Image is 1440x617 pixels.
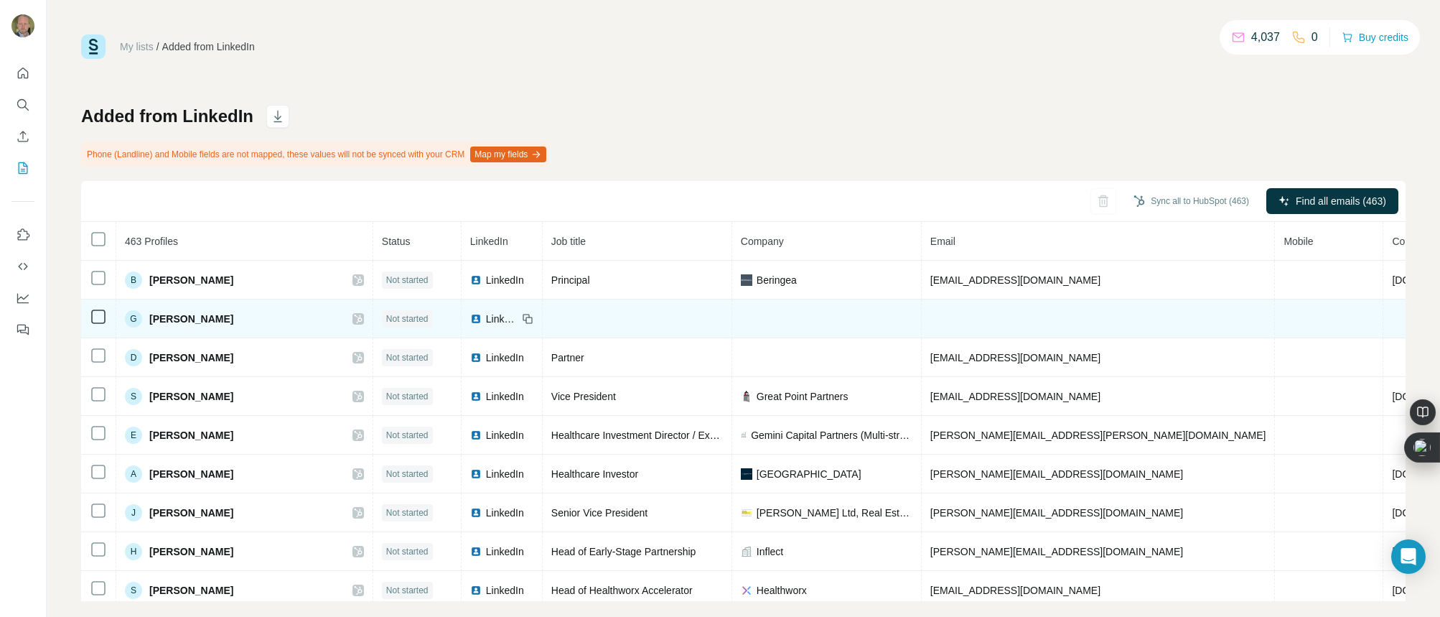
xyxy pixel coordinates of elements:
div: H [125,543,142,560]
div: G [125,310,142,328]
span: [EMAIL_ADDRESS][DOMAIN_NAME] [930,352,1100,363]
div: Added from LinkedIn [162,40,255,54]
span: LinkedIn [486,428,524,442]
p: 4,037 [1251,29,1280,46]
span: [PERSON_NAME][EMAIL_ADDRESS][PERSON_NAME][DOMAIN_NAME] [930,430,1266,441]
p: 0 [1312,29,1318,46]
img: LinkedIn logo [470,352,482,363]
img: company-logo [741,391,752,402]
button: My lists [11,155,34,181]
img: LinkedIn logo [470,274,482,286]
img: LinkedIn logo [470,313,482,325]
span: [PERSON_NAME] [149,544,233,559]
span: [PERSON_NAME] [149,273,233,287]
span: [EMAIL_ADDRESS][DOMAIN_NAME] [930,391,1100,402]
button: Sync all to HubSpot (463) [1123,190,1259,212]
span: Company [741,236,784,247]
span: Healthworx [757,583,807,598]
button: Quick start [11,60,34,86]
button: Find all emails (463) [1266,188,1398,214]
img: company-logo [741,585,752,596]
button: Buy credits [1342,27,1408,47]
span: Gemini Capital Partners (Multi-strategy investment firm / family office) [751,428,912,442]
span: Not started [386,506,429,519]
img: LinkedIn logo [470,585,482,596]
div: B [125,272,142,289]
div: S [125,388,142,405]
button: Use Surfe API [11,254,34,279]
li: / [156,40,159,54]
span: Not started [386,429,429,442]
span: Find all emails (463) [1296,194,1386,208]
img: LinkedIn logo [470,391,482,402]
span: Not started [386,274,429,287]
span: Status [382,236,411,247]
span: LinkedIn [486,389,524,404]
span: Job title [551,236,586,247]
span: Partner [551,352,584,363]
span: LinkedIn [470,236,508,247]
span: LinkedIn [486,351,524,365]
span: Not started [386,351,429,364]
span: LinkedIn [486,467,524,481]
div: Open Intercom Messenger [1391,539,1426,574]
span: Healthcare Investor [551,468,638,480]
img: company-logo [741,274,752,286]
span: Not started [386,468,429,481]
span: [PERSON_NAME] Ltd, Real Estate Equity Brokers [757,506,912,520]
span: Not started [386,545,429,558]
span: LinkedIn [486,312,518,326]
button: Feedback [11,317,34,343]
span: Principal [551,274,590,286]
img: company-logo [741,507,752,519]
img: Surfe Logo [81,34,106,59]
img: Avatar [11,14,34,37]
span: Email [930,236,955,247]
span: Great Point Partners [757,389,848,404]
span: [PERSON_NAME] [149,583,233,598]
span: LinkedIn [486,544,524,559]
span: Head of Early-Stage Partnership [551,546,696,557]
a: My lists [120,41,154,52]
div: E [125,427,142,444]
span: [PERSON_NAME][EMAIL_ADDRESS][DOMAIN_NAME] [930,546,1183,557]
div: A [125,465,142,483]
span: Healthcare Investment Director / Executive Director / Member Board Of Directors [551,430,911,441]
span: [EMAIL_ADDRESS][DOMAIN_NAME] [930,585,1100,596]
span: LinkedIn [486,583,524,598]
span: [PERSON_NAME] [149,428,233,442]
span: [PERSON_NAME] [149,467,233,481]
button: Search [11,92,34,118]
span: [PERSON_NAME][EMAIL_ADDRESS][DOMAIN_NAME] [930,468,1183,480]
button: Enrich CSV [11,124,34,149]
img: company-logo [741,468,752,480]
button: Dashboard [11,285,34,311]
img: LinkedIn logo [470,430,482,441]
span: [PERSON_NAME] [149,351,233,365]
span: Head of Healthworx Accelerator [551,585,693,596]
div: J [125,504,142,521]
span: [PERSON_NAME] [149,312,233,326]
span: Inflect [757,544,783,559]
span: [EMAIL_ADDRESS][DOMAIN_NAME] [930,274,1100,286]
div: S [125,582,142,599]
span: Not started [386,312,429,325]
img: LinkedIn logo [470,546,482,557]
h1: Added from LinkedIn [81,105,253,128]
span: Not started [386,390,429,403]
span: [PERSON_NAME][EMAIL_ADDRESS][DOMAIN_NAME] [930,507,1183,519]
button: Use Surfe on LinkedIn [11,222,34,248]
span: Not started [386,584,429,597]
span: 463 Profiles [125,236,178,247]
span: Beringea [757,273,797,287]
span: Mobile [1284,236,1313,247]
span: Senior Vice President [551,507,647,519]
button: Map my fields [470,147,546,162]
span: [PERSON_NAME] [149,506,233,520]
span: [PERSON_NAME] [149,389,233,404]
span: LinkedIn [486,273,524,287]
img: LinkedIn logo [470,468,482,480]
img: LinkedIn logo [470,507,482,519]
span: LinkedIn [486,506,524,520]
div: Phone (Landline) and Mobile fields are not mapped, these values will not be synced with your CRM [81,142,549,167]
